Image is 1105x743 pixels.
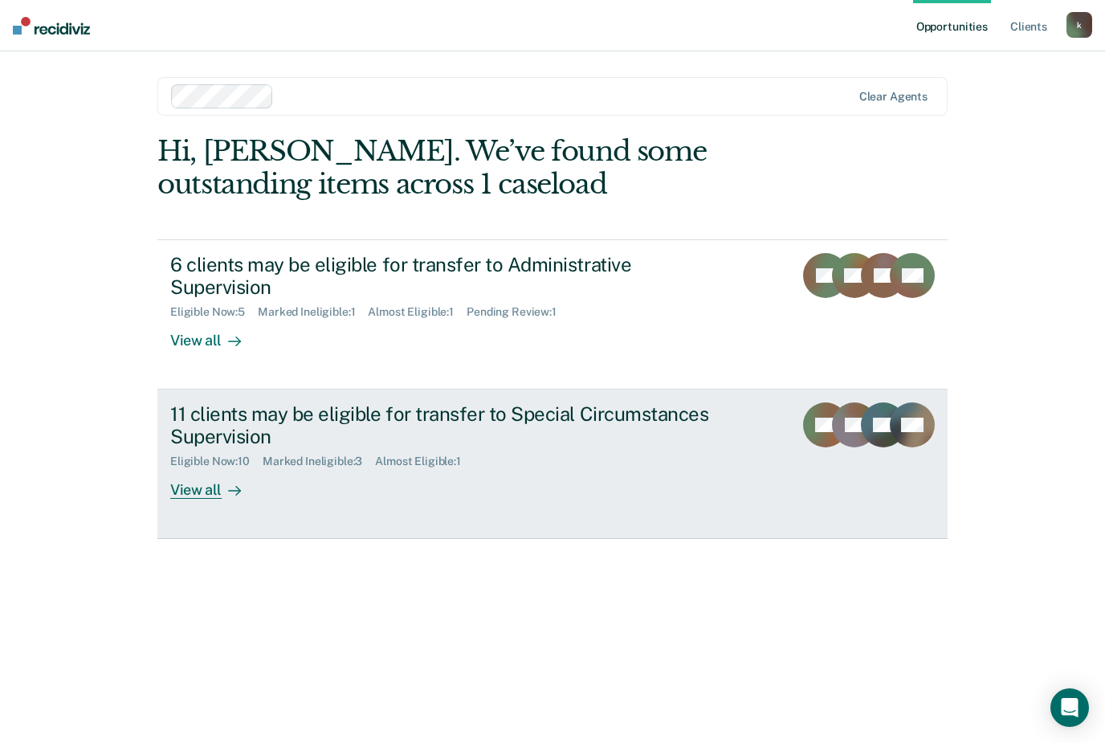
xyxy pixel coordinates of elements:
div: View all [170,468,260,500]
a: 6 clients may be eligible for transfer to Administrative SupervisionEligible Now:5Marked Ineligib... [157,239,948,390]
div: Eligible Now : 5 [170,305,258,319]
div: Open Intercom Messenger [1050,688,1089,727]
div: Hi, [PERSON_NAME]. We’ve found some outstanding items across 1 caseload [157,135,789,201]
div: Clear agents [859,90,928,104]
button: k [1066,12,1092,38]
a: 11 clients may be eligible for transfer to Special Circumstances SupervisionEligible Now:10Marked... [157,390,948,539]
img: Recidiviz [13,17,90,35]
div: Marked Ineligible : 1 [258,305,368,319]
div: Almost Eligible : 1 [368,305,467,319]
div: Marked Ineligible : 3 [263,455,375,468]
div: Pending Review : 1 [467,305,569,319]
div: 11 clients may be eligible for transfer to Special Circumstances Supervision [170,402,734,449]
div: Almost Eligible : 1 [375,455,474,468]
div: 6 clients may be eligible for transfer to Administrative Supervision [170,253,734,300]
div: View all [170,319,260,350]
div: Eligible Now : 10 [170,455,263,468]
